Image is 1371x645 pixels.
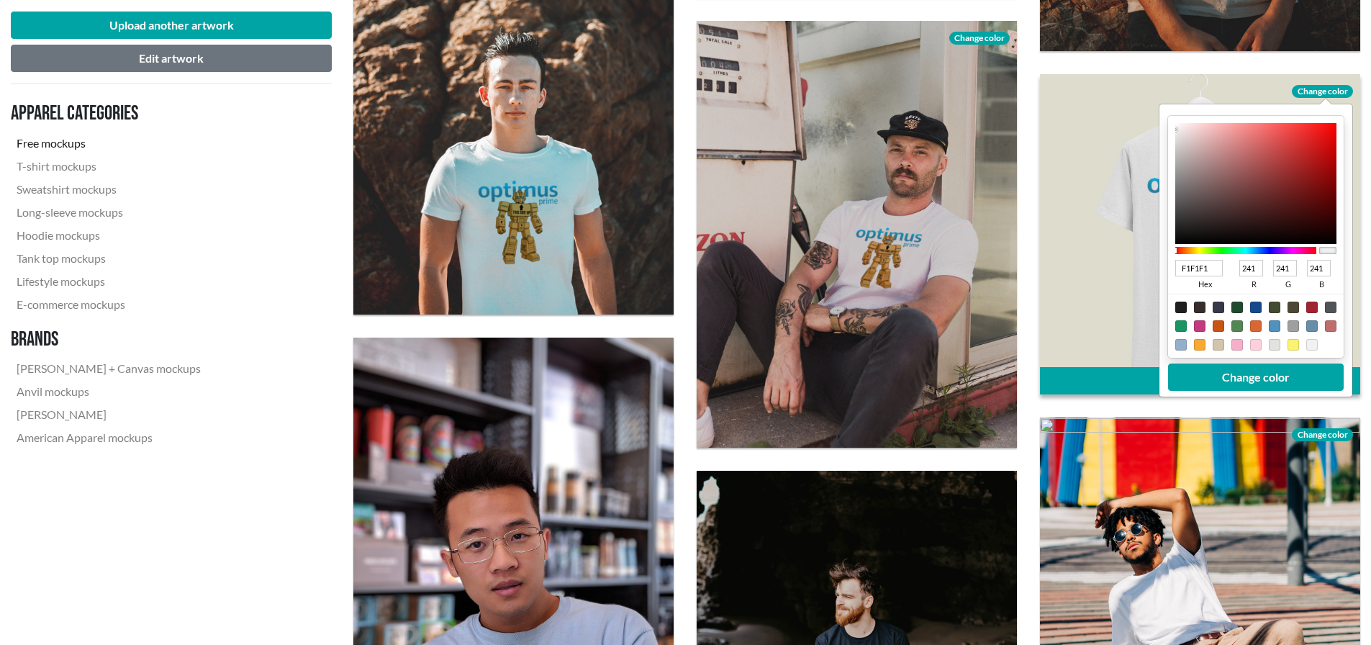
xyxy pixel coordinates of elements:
div: #c13c7e [1194,320,1205,332]
div: #c85313 [1213,320,1224,332]
a: Anvil mockups [11,380,207,403]
div: #f8a933 [1194,339,1205,351]
span: r [1239,276,1269,294]
div: #668ea7 [1306,320,1318,332]
div: #434c31 [1269,302,1280,313]
div: #4e4737 [1288,302,1299,313]
div: #1a9462 [1175,320,1187,332]
div: #f4b0c8 [1231,339,1243,351]
div: #548655 [1231,320,1243,332]
button: Edit artwork [11,45,332,72]
span: Change color [1292,85,1352,98]
a: T-shirt mockups [11,155,207,178]
div: #d76735 [1250,320,1262,332]
div: #e2e3de [1269,339,1280,351]
div: #f1f1f1 [1306,339,1318,351]
span: g [1273,276,1303,294]
div: #94afca [1175,339,1187,351]
a: Sweatshirt mockups [11,178,207,201]
div: #505457 [1325,302,1336,313]
a: Free mockups [11,132,207,155]
div: #37384a [1213,302,1224,313]
a: Tank top mockups [11,247,207,270]
span: b [1307,276,1336,294]
a: Lifestyle mockups [11,270,207,293]
a: [PERSON_NAME] [11,403,207,426]
div: #bf6e6e [1325,320,1336,332]
div: #1F4A2E [1231,302,1243,313]
span: Change color [1292,428,1352,441]
div: #d3c4ad [1213,339,1224,351]
a: American Apparel mockups [11,426,207,449]
div: #5191bd [1269,320,1280,332]
a: E-commerce mockups [11,293,207,316]
div: #fbf271 [1288,339,1299,351]
a: [PERSON_NAME] + Canvas mockups [11,357,207,380]
span: hex [1175,276,1234,294]
span: Change color [949,32,1010,45]
div: #9f9f9f [1288,320,1299,332]
div: #372d2c [1194,302,1205,313]
h3: Apparel categories [11,102,207,126]
div: #a02331 [1306,302,1318,313]
a: Hoodie mockups [11,224,207,247]
div: #18498c [1250,302,1262,313]
div: #1f1f1f [1175,302,1187,313]
div: #fcd1db [1250,339,1262,351]
a: Long-sleeve mockups [11,201,207,224]
button: Upload another artwork [11,12,332,39]
h3: Brands [11,328,207,352]
a: Download [1040,367,1360,394]
button: Change color [1168,364,1344,391]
